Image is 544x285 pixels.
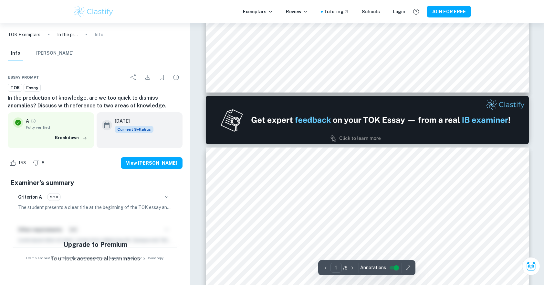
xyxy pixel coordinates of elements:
[8,46,23,60] button: Info
[127,71,140,84] div: Share
[343,264,348,271] p: / 8
[26,117,29,125] p: A
[24,85,40,91] span: Essay
[243,8,273,15] p: Exemplars
[47,194,60,200] span: 9/10
[50,255,140,263] p: To unlock access to all summaries
[36,46,74,60] button: [PERSON_NAME]
[31,158,48,168] div: Dislike
[8,85,22,91] span: TOK
[26,125,89,130] span: Fully verified
[411,6,422,17] button: Help and Feedback
[121,157,183,169] button: View [PERSON_NAME]
[10,178,180,188] h5: Examiner's summary
[8,256,183,260] span: Example of past student work. For reference on structure and expectations only. Do not copy.
[427,6,471,17] button: JOIN FOR FREE
[522,257,540,275] button: Ask Clai
[360,264,386,271] span: Annotations
[30,118,36,124] a: Grade fully verified
[8,94,183,110] h6: In the production of knowledge, are we too quick to dismiss anomalies? Discuss with reference to ...
[63,240,127,249] h5: Upgrade to Premium
[115,117,148,125] h6: [DATE]
[324,8,349,15] a: Tutoring
[115,126,153,133] span: Current Syllabus
[362,8,380,15] a: Schools
[8,84,22,92] a: TOK
[115,126,153,133] div: This exemplar is based on the current syllabus. Feel free to refer to it for inspiration/ideas wh...
[15,160,30,166] span: 153
[57,31,78,38] p: In the production of knowledge, are we too quick to dismiss anomalies? Discuss with reference to ...
[286,8,308,15] p: Review
[95,31,103,38] p: Info
[393,8,405,15] a: Login
[53,133,89,143] button: Breakdown
[18,204,172,211] p: The student presents a clear title at the beginning of the TOK essay and maintains a sustained fo...
[8,31,40,38] a: TOK Exemplars
[155,71,168,84] div: Bookmark
[141,71,154,84] div: Download
[8,74,39,80] span: Essay prompt
[38,160,48,166] span: 8
[18,193,42,201] h6: Criterion A
[73,5,114,18] img: Clastify logo
[8,158,30,168] div: Like
[170,71,183,84] div: Report issue
[206,96,529,144] img: Ad
[24,84,41,92] a: Essay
